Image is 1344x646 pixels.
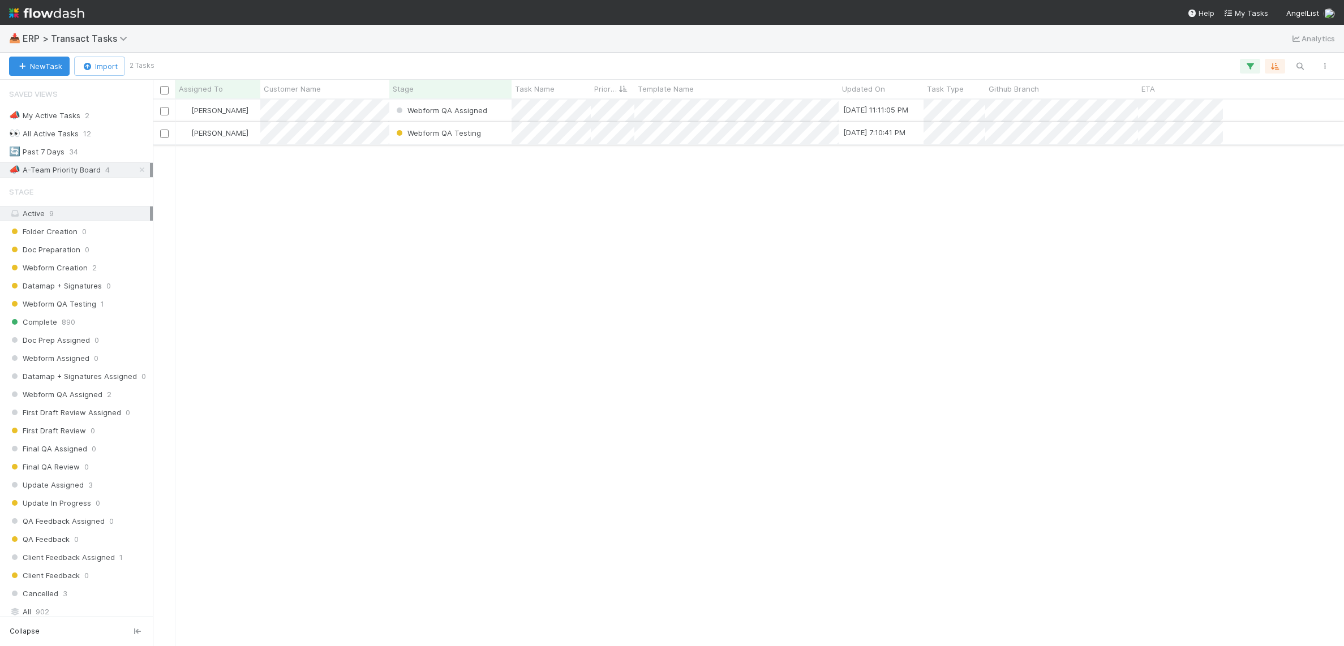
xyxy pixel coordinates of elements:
[1223,7,1268,19] a: My Tasks
[88,478,93,492] span: 3
[62,315,75,329] span: 890
[160,130,169,138] input: Toggle Row Selected
[74,57,125,76] button: Import
[9,387,102,402] span: Webform QA Assigned
[9,163,101,177] div: A-Team Priority Board
[594,83,618,94] span: Priority
[49,209,54,218] span: 9
[9,605,150,619] div: All
[9,587,58,601] span: Cancelled
[160,107,169,115] input: Toggle Row Selected
[69,145,78,159] span: 34
[95,333,99,347] span: 0
[843,104,908,115] div: [DATE] 11:11:05 PM
[84,460,89,474] span: 0
[1286,8,1319,18] span: AngelList
[109,514,114,528] span: 0
[10,626,40,636] span: Collapse
[1187,7,1214,19] div: Help
[180,105,248,116] div: [PERSON_NAME]
[9,128,20,138] span: 👀
[9,496,91,510] span: Update In Progress
[181,128,190,137] img: avatar_11833ecc-818b-4748-aee0-9d6cf8466369.png
[393,83,414,94] span: Stage
[9,57,70,76] button: NewTask
[84,569,89,583] span: 0
[9,180,33,203] span: Stage
[83,127,91,141] span: 12
[106,279,111,293] span: 0
[9,279,102,293] span: Datamap + Signatures
[9,3,84,23] img: logo-inverted-e16ddd16eac7371096b0.svg
[101,297,104,311] span: 1
[9,109,80,123] div: My Active Tasks
[9,442,87,456] span: Final QA Assigned
[160,86,169,94] input: Toggle All Rows Selected
[105,163,110,177] span: 4
[9,532,70,546] span: QA Feedback
[1290,32,1335,45] a: Analytics
[179,83,223,94] span: Assigned To
[9,315,57,329] span: Complete
[91,424,95,438] span: 0
[989,83,1039,94] span: Github Branch
[9,351,89,365] span: Webform Assigned
[9,225,78,239] span: Folder Creation
[82,225,87,239] span: 0
[191,128,248,137] span: [PERSON_NAME]
[94,351,98,365] span: 0
[9,110,20,120] span: 📣
[9,145,65,159] div: Past 7 Days
[394,128,481,137] span: Webform QA Testing
[9,406,121,420] span: First Draft Review Assigned
[191,106,248,115] span: [PERSON_NAME]
[9,165,20,174] span: 📣
[126,406,130,420] span: 0
[92,261,97,275] span: 2
[842,83,885,94] span: Updated On
[85,243,89,257] span: 0
[9,369,137,384] span: Datamap + Signatures Assigned
[638,83,694,94] span: Template Name
[9,297,96,311] span: Webform QA Testing
[9,478,84,492] span: Update Assigned
[9,261,88,275] span: Webform Creation
[23,33,133,44] span: ERP > Transact Tasks
[9,514,105,528] span: QA Feedback Assigned
[9,83,58,105] span: Saved Views
[181,106,190,115] img: avatar_11833ecc-818b-4748-aee0-9d6cf8466369.png
[1141,83,1155,94] span: ETA
[9,206,150,221] div: Active
[9,127,79,141] div: All Active Tasks
[180,127,248,139] div: [PERSON_NAME]
[36,605,49,619] span: 902
[9,460,80,474] span: Final QA Review
[119,550,123,565] span: 1
[92,442,96,456] span: 0
[1223,8,1268,18] span: My Tasks
[927,83,964,94] span: Task Type
[9,550,115,565] span: Client Feedback Assigned
[141,369,146,384] span: 0
[9,424,86,438] span: First Draft Review
[394,127,481,139] div: Webform QA Testing
[107,387,111,402] span: 2
[9,243,80,257] span: Doc Preparation
[394,106,487,115] span: Webform QA Assigned
[63,587,67,601] span: 3
[74,532,79,546] span: 0
[85,109,89,123] span: 2
[96,496,100,510] span: 0
[843,127,905,138] div: [DATE] 7:10:41 PM
[394,105,487,116] div: Webform QA Assigned
[130,61,154,71] small: 2 Tasks
[1324,8,1335,19] img: avatar_f5fedbe2-3a45-46b0-b9bb-d3935edf1c24.png
[515,83,555,94] span: Task Name
[9,33,20,43] span: 📥
[9,333,90,347] span: Doc Prep Assigned
[9,569,80,583] span: Client Feedback
[9,147,20,156] span: 🔄
[264,83,321,94] span: Customer Name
